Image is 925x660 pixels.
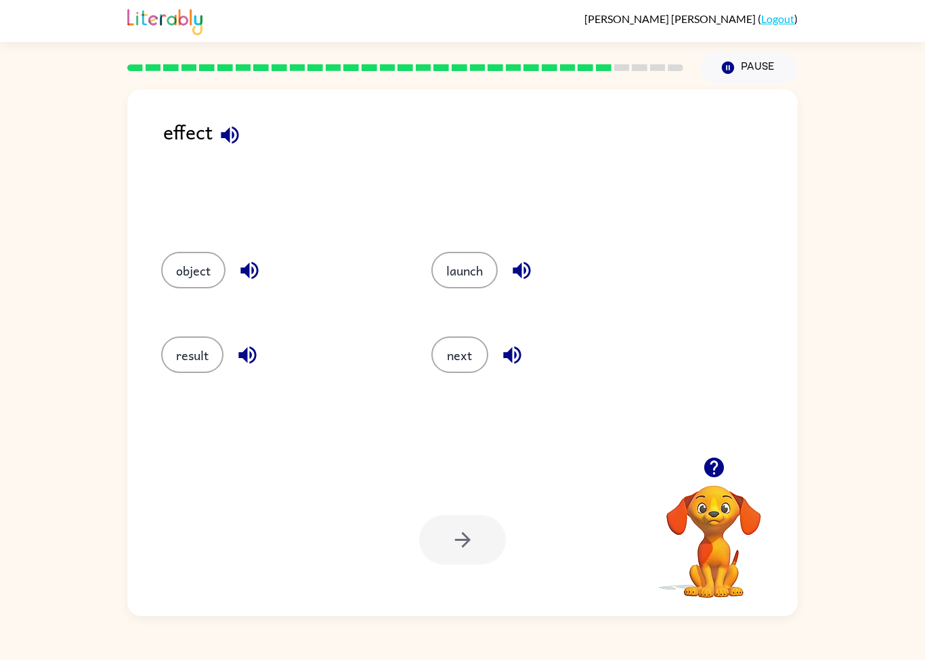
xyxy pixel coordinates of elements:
[161,252,225,288] button: object
[584,12,758,25] span: [PERSON_NAME] [PERSON_NAME]
[761,12,794,25] a: Logout
[127,5,202,35] img: Literably
[431,336,488,373] button: next
[163,116,798,225] div: effect
[646,464,781,600] video: Your browser must support playing .mp4 files to use Literably. Please try using another browser.
[584,12,798,25] div: ( )
[161,336,223,373] button: result
[431,252,498,288] button: launch
[700,52,798,83] button: Pause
